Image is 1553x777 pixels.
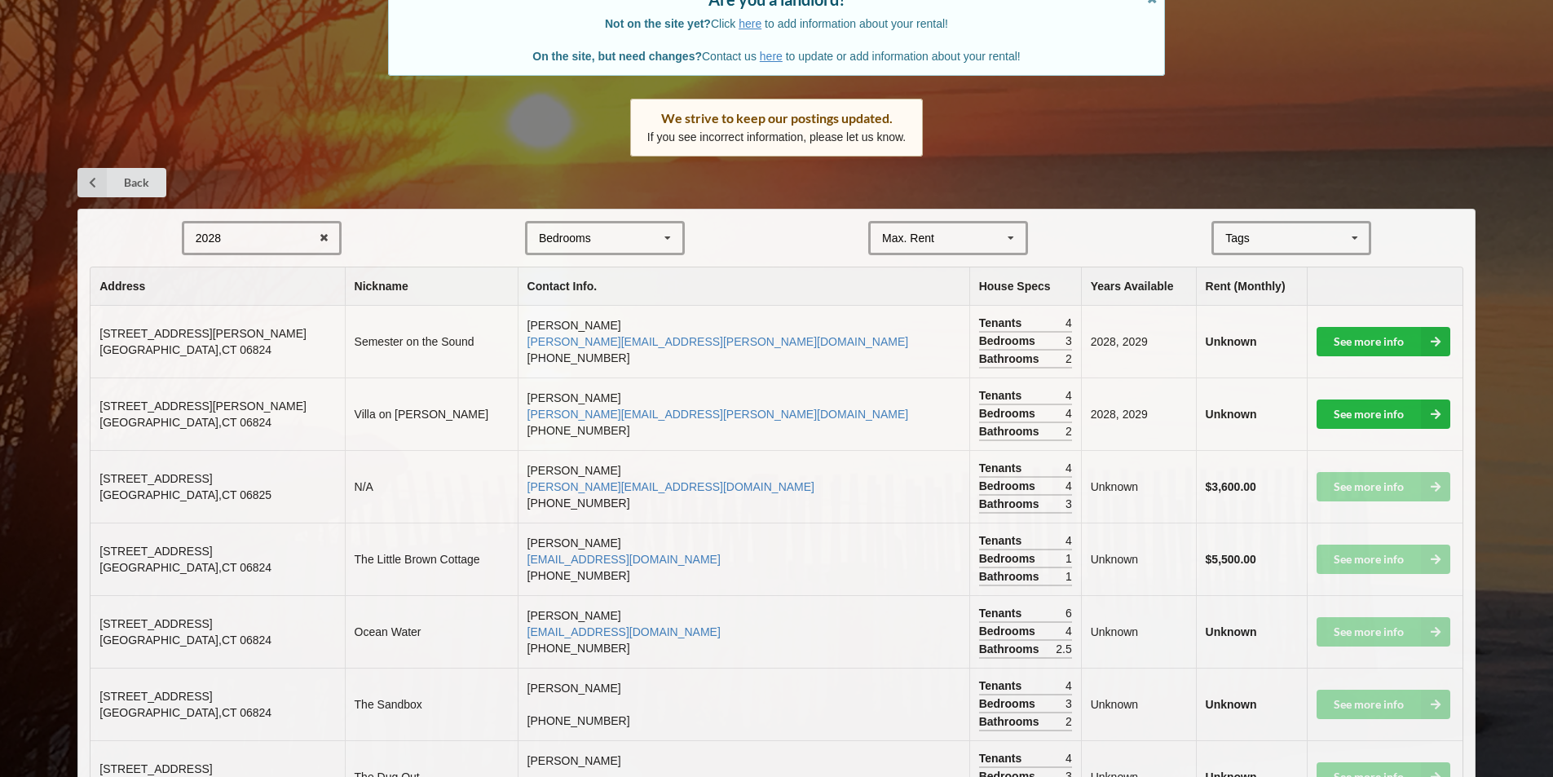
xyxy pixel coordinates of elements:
span: Bedrooms [979,333,1039,349]
td: [PERSON_NAME] [PHONE_NUMBER] [518,450,969,523]
b: On the site, but need changes? [532,50,702,63]
th: Years Available [1081,267,1196,306]
span: Bathrooms [979,713,1043,730]
td: Villa on [PERSON_NAME] [345,377,518,450]
td: [PERSON_NAME] [PHONE_NUMBER] [518,668,969,740]
span: Tenants [979,605,1026,621]
span: Bathrooms [979,496,1043,512]
span: 4 [1065,750,1072,766]
td: [PERSON_NAME] [PHONE_NUMBER] [518,377,969,450]
th: Rent (Monthly) [1196,267,1308,306]
span: Tenants [979,460,1026,476]
span: Click to add information about your rental! [605,17,948,30]
span: Bedrooms [979,405,1039,422]
span: Bedrooms [979,478,1039,494]
span: 4 [1065,532,1072,549]
td: N/A [345,450,518,523]
th: House Specs [969,267,1081,306]
td: [PERSON_NAME] [PHONE_NUMBER] [518,523,969,595]
p: If you see incorrect information, please let us know. [647,129,907,145]
span: [STREET_ADDRESS] [99,690,212,703]
td: The Little Brown Cottage [345,523,518,595]
a: See more info [1317,327,1450,356]
span: 4 [1065,623,1072,639]
span: [GEOGRAPHIC_DATA] , CT 06824 [99,343,271,356]
span: Bathrooms [979,423,1043,439]
a: [EMAIL_ADDRESS][DOMAIN_NAME] [527,553,721,566]
td: Ocean Water [345,595,518,668]
span: Bedrooms [979,623,1039,639]
span: 1 [1065,550,1072,567]
td: [PERSON_NAME] [PHONE_NUMBER] [518,595,969,668]
span: 4 [1065,460,1072,476]
div: Tags [1221,229,1273,248]
span: [STREET_ADDRESS][PERSON_NAME] [99,327,307,340]
span: Bathrooms [979,641,1043,657]
div: We strive to keep our postings updated. [647,110,907,126]
span: [STREET_ADDRESS] [99,617,212,630]
span: 4 [1065,315,1072,331]
span: 2 [1065,713,1072,730]
span: Tenants [979,315,1026,331]
span: Bathrooms [979,568,1043,585]
span: [GEOGRAPHIC_DATA] , CT 06825 [99,488,271,501]
span: Tenants [979,387,1026,404]
td: Unknown [1081,668,1196,740]
div: Bedrooms [539,232,591,244]
td: Unknown [1081,450,1196,523]
a: here [739,17,761,30]
span: 6 [1065,605,1072,621]
span: 3 [1065,695,1072,712]
span: 4 [1065,387,1072,404]
a: Back [77,168,166,197]
b: Unknown [1206,625,1257,638]
span: [GEOGRAPHIC_DATA] , CT 06824 [99,416,271,429]
a: here [760,50,783,63]
b: Unknown [1206,408,1257,421]
td: [PERSON_NAME] [PHONE_NUMBER] [518,306,969,377]
a: [PERSON_NAME][EMAIL_ADDRESS][PERSON_NAME][DOMAIN_NAME] [527,408,909,421]
th: Contact Info. [518,267,969,306]
b: $3,600.00 [1206,480,1256,493]
a: [PERSON_NAME][EMAIL_ADDRESS][PERSON_NAME][DOMAIN_NAME] [527,335,909,348]
span: 4 [1065,478,1072,494]
span: [GEOGRAPHIC_DATA] , CT 06824 [99,634,271,647]
span: [STREET_ADDRESS][PERSON_NAME] [99,400,307,413]
td: Semester on the Sound [345,306,518,377]
span: 4 [1065,678,1072,694]
th: Address [90,267,344,306]
span: 3 [1065,496,1072,512]
span: Tenants [979,750,1026,766]
span: Contact us to update or add information about your rental! [532,50,1020,63]
b: Unknown [1206,698,1257,711]
b: $5,500.00 [1206,553,1256,566]
th: Nickname [345,267,518,306]
span: [STREET_ADDRESS] [99,545,212,558]
span: 1 [1065,568,1072,585]
span: Bathrooms [979,351,1043,367]
span: [STREET_ADDRESS] [99,472,212,485]
td: 2028, 2029 [1081,306,1196,377]
td: Unknown [1081,523,1196,595]
span: [GEOGRAPHIC_DATA] , CT 06824 [99,706,271,719]
a: See more info [1317,400,1450,429]
span: Tenants [979,678,1026,694]
td: 2028, 2029 [1081,377,1196,450]
span: 2 [1065,423,1072,439]
span: Tenants [979,532,1026,549]
a: [PERSON_NAME][EMAIL_ADDRESS][DOMAIN_NAME] [527,480,814,493]
td: Unknown [1081,595,1196,668]
b: Not on the site yet? [605,17,711,30]
span: 3 [1065,333,1072,349]
span: 2 [1065,351,1072,367]
span: 2.5 [1056,641,1071,657]
a: [EMAIL_ADDRESS][DOMAIN_NAME] [527,625,721,638]
div: Max. Rent [882,232,934,244]
td: The Sandbox [345,668,518,740]
span: 4 [1065,405,1072,422]
span: Bedrooms [979,695,1039,712]
b: Unknown [1206,335,1257,348]
div: 2028 [196,232,221,244]
span: [STREET_ADDRESS] [99,762,212,775]
span: Bedrooms [979,550,1039,567]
